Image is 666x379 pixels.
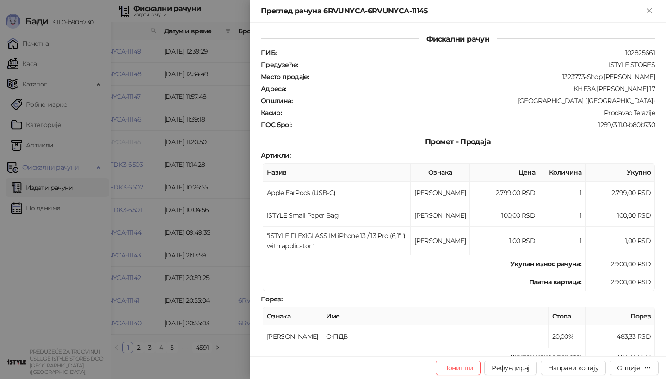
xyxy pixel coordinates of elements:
[484,361,537,375] button: Рефундирај
[261,151,290,159] strong: Артикли :
[411,164,470,182] th: Ознака
[299,61,656,69] div: ISTYLE STORES
[610,361,659,375] button: Опције
[644,6,655,17] button: Close
[261,49,276,57] strong: ПИБ :
[586,348,655,366] td: 483,33 RSD
[261,73,309,81] strong: Место продаје :
[261,61,298,69] strong: Предузеће :
[586,227,655,255] td: 1,00 RSD
[510,260,581,268] strong: Укупан износ рачуна :
[310,73,656,81] div: 1323773-Shop [PERSON_NAME]
[261,97,292,105] strong: Општина :
[263,204,411,227] td: iSTYLE Small Paper Bag
[539,182,586,204] td: 1
[263,307,322,325] th: Ознака
[263,164,411,182] th: Назив
[263,325,322,348] td: [PERSON_NAME]
[261,85,286,93] strong: Адреса :
[470,182,539,204] td: 2.799,00 RSD
[586,164,655,182] th: Укупно
[322,325,549,348] td: О-ПДВ
[287,85,656,93] div: КНЕЗА [PERSON_NAME] 17
[411,182,470,204] td: [PERSON_NAME]
[261,295,282,303] strong: Порез :
[529,278,581,286] strong: Платна картица :
[411,227,470,255] td: [PERSON_NAME]
[586,325,655,348] td: 483,33 RSD
[263,182,411,204] td: Apple EarPods (USB-C)
[586,307,655,325] th: Порез
[586,204,655,227] td: 100,00 RSD
[470,204,539,227] td: 100,00 RSD
[292,121,656,129] div: 1289/3.11.0-b80b730
[510,353,581,361] strong: Укупан износ пореза:
[548,364,598,372] span: Направи копију
[263,227,411,255] td: "iSTYLE FLEXIGLASS IM iPhone 13 / 13 Pro (6,1"") with applicator"
[419,35,497,43] span: Фискални рачун
[261,109,282,117] strong: Касир :
[436,361,481,375] button: Поништи
[541,361,606,375] button: Направи копију
[586,255,655,273] td: 2.900,00 RSD
[322,307,549,325] th: Име
[418,137,498,146] span: Промет - Продаја
[283,109,656,117] div: Prodavac Terazije
[617,364,640,372] div: Опције
[293,97,656,105] div: [GEOGRAPHIC_DATA] ([GEOGRAPHIC_DATA])
[470,227,539,255] td: 1,00 RSD
[277,49,656,57] div: 102825661
[470,164,539,182] th: Цена
[586,182,655,204] td: 2.799,00 RSD
[261,6,644,17] div: Преглед рачуна 6RVUNYCA-6RVUNYCA-11145
[539,227,586,255] td: 1
[539,164,586,182] th: Количина
[549,307,586,325] th: Стопа
[586,273,655,291] td: 2.900,00 RSD
[549,325,586,348] td: 20,00%
[539,204,586,227] td: 1
[411,204,470,227] td: [PERSON_NAME]
[261,121,291,129] strong: ПОС број :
